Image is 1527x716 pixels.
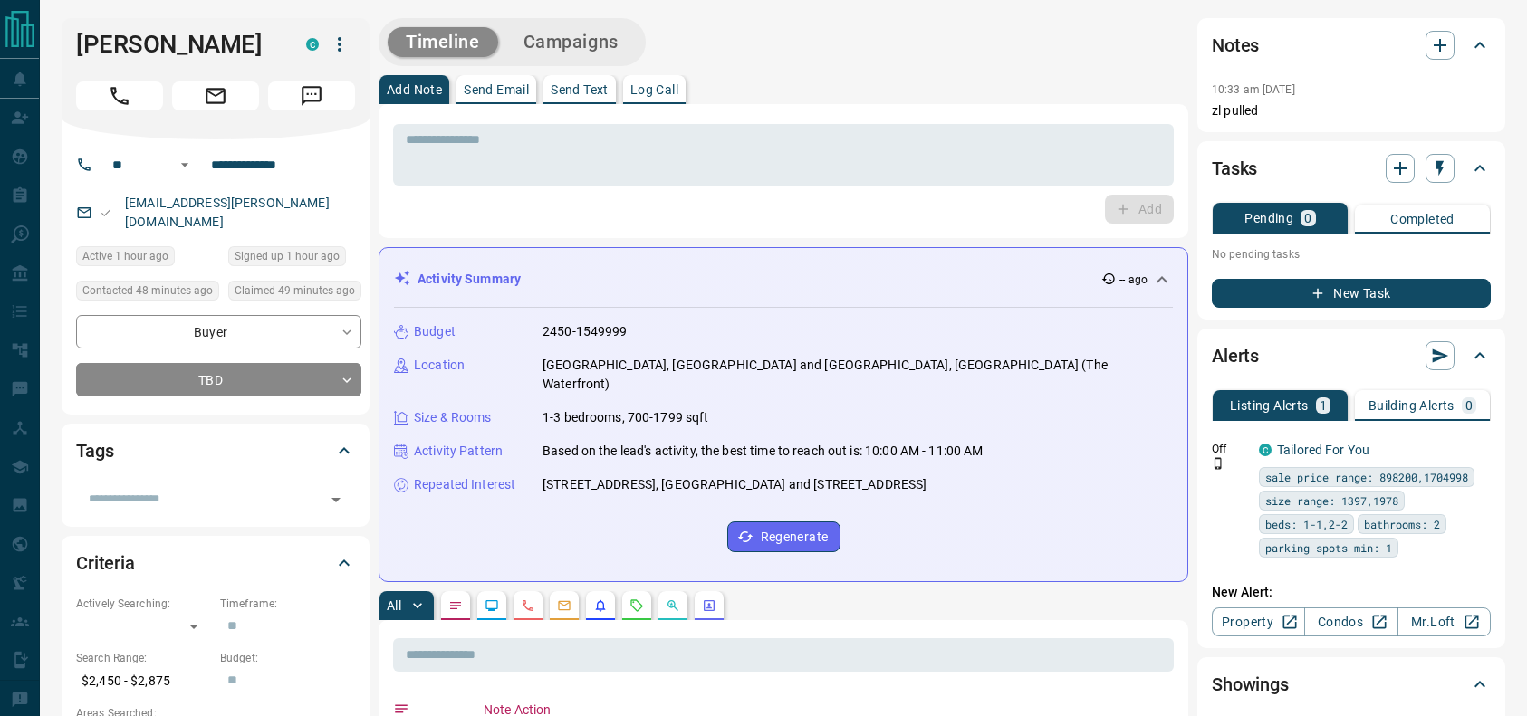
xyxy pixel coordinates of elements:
[414,356,465,375] p: Location
[387,83,442,96] p: Add Note
[76,429,355,473] div: Tags
[414,442,503,461] p: Activity Pattern
[448,598,463,613] svg: Notes
[1244,212,1293,224] p: Pending
[76,650,211,666] p: Search Range:
[1265,515,1348,533] span: beds: 1-1,2-2
[76,666,211,696] p: $2,450 - $2,875
[394,263,1173,296] div: Activity Summary-- ago
[1119,272,1148,288] p: -- ago
[125,196,330,229] a: [EMAIL_ADDRESS][PERSON_NAME][DOMAIN_NAME]
[235,247,340,265] span: Signed up 1 hour ago
[464,83,529,96] p: Send Email
[228,246,361,272] div: Fri Aug 15 2025
[172,81,259,110] span: Email
[235,282,355,300] span: Claimed 49 minutes ago
[1259,444,1272,456] div: condos.ca
[76,541,355,585] div: Criteria
[76,436,113,465] h2: Tags
[593,598,608,613] svg: Listing Alerts
[418,270,521,289] p: Activity Summary
[1320,399,1327,412] p: 1
[414,322,456,341] p: Budget
[666,598,680,613] svg: Opportunities
[1212,24,1491,67] div: Notes
[387,599,401,612] p: All
[543,322,628,341] p: 2450-1549999
[1212,241,1491,268] p: No pending tasks
[1230,399,1309,412] p: Listing Alerts
[1390,213,1455,225] p: Completed
[1304,607,1397,636] a: Condos
[414,408,492,427] p: Size & Rooms
[1212,607,1305,636] a: Property
[82,247,168,265] span: Active 1 hour ago
[543,408,709,427] p: 1-3 bedrooms, 700-1799 sqft
[1212,147,1491,190] div: Tasks
[543,356,1173,394] p: [GEOGRAPHIC_DATA], [GEOGRAPHIC_DATA] and [GEOGRAPHIC_DATA], [GEOGRAPHIC_DATA] (The Waterfront)
[220,596,355,612] p: Timeframe:
[1212,101,1491,120] p: zl pulled
[1369,399,1455,412] p: Building Alerts
[228,281,361,306] div: Fri Aug 15 2025
[1465,399,1473,412] p: 0
[1277,443,1369,457] a: Tailored For You
[1304,212,1311,224] p: 0
[76,281,219,306] div: Fri Aug 15 2025
[1212,663,1491,706] div: Showings
[1212,334,1491,377] div: Alerts
[76,363,361,396] div: TBD
[76,246,219,272] div: Fri Aug 15 2025
[1212,154,1257,183] h2: Tasks
[1265,492,1398,510] span: size range: 1397,1978
[1212,341,1259,370] h2: Alerts
[174,154,196,176] button: Open
[76,315,361,348] div: Buyer
[414,475,515,494] p: Repeated Interest
[306,38,319,51] div: condos.ca
[727,521,840,552] button: Regenerate
[1212,441,1248,457] p: Off
[1212,31,1259,60] h2: Notes
[551,83,609,96] p: Send Text
[76,549,135,578] h2: Criteria
[543,442,984,461] p: Based on the lead's activity, the best time to reach out is: 10:00 AM - 11:00 AM
[521,598,535,613] svg: Calls
[388,27,498,57] button: Timeline
[505,27,637,57] button: Campaigns
[1265,468,1468,486] span: sale price range: 898200,1704998
[630,83,678,96] p: Log Call
[1397,607,1491,636] a: Mr.Loft
[1212,457,1224,470] svg: Push Notification Only
[323,487,349,512] button: Open
[1212,670,1289,699] h2: Showings
[100,206,112,219] svg: Email Valid
[76,81,163,110] span: Call
[268,81,355,110] span: Message
[76,30,279,59] h1: [PERSON_NAME]
[220,650,355,666] p: Budget:
[1364,515,1440,533] span: bathrooms: 2
[485,598,499,613] svg: Lead Browsing Activity
[629,598,644,613] svg: Requests
[557,598,571,613] svg: Emails
[702,598,716,613] svg: Agent Actions
[82,282,213,300] span: Contacted 48 minutes ago
[1212,583,1491,602] p: New Alert:
[1265,539,1392,557] span: parking spots min: 1
[543,475,927,494] p: [STREET_ADDRESS], [GEOGRAPHIC_DATA] and [STREET_ADDRESS]
[1212,279,1491,308] button: New Task
[1212,83,1295,96] p: 10:33 am [DATE]
[76,596,211,612] p: Actively Searching:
